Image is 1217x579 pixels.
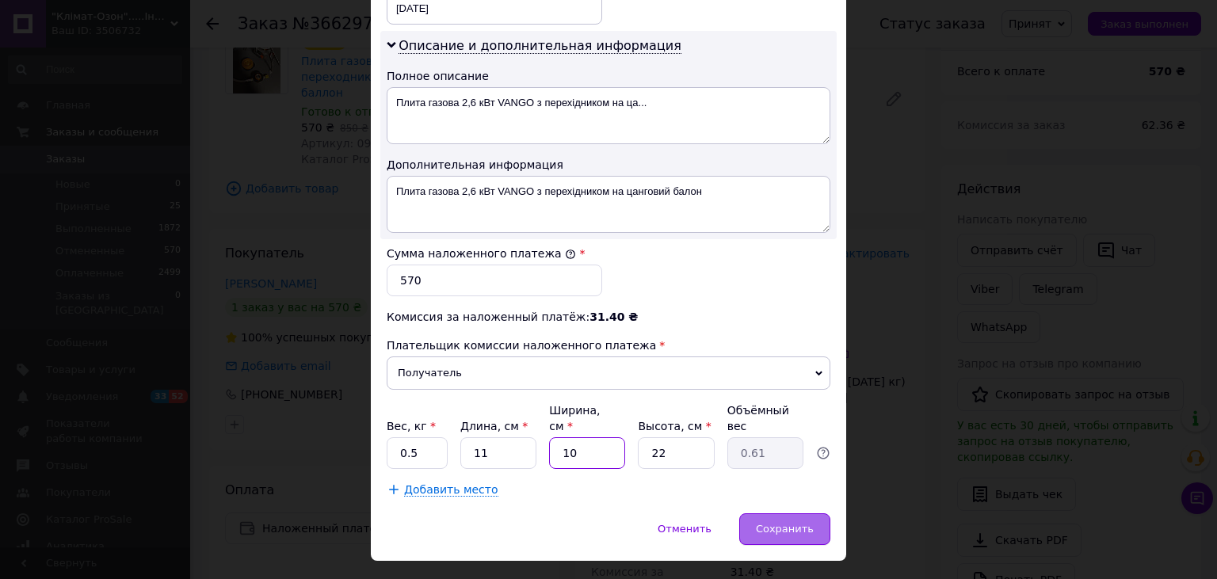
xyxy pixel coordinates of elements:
span: Получатель [387,356,830,390]
label: Сумма наложенного платежа [387,247,576,260]
span: Добавить место [404,483,498,497]
label: Высота, см [638,420,711,432]
div: Полное описание [387,68,830,84]
span: Описание и дополнительная информация [399,38,681,54]
label: Длина, см [460,420,528,432]
label: Ширина, см [549,404,600,432]
div: Дополнительная информация [387,157,830,173]
span: Сохранить [756,523,814,535]
span: Отменить [658,523,712,535]
span: Плательщик комиссии наложенного платежа [387,339,656,352]
textarea: Плита газова 2,6 кВт VANGO з перехідником на ца... [387,87,830,144]
div: Объёмный вес [727,402,803,434]
span: 31.40 ₴ [589,310,638,323]
label: Вес, кг [387,420,436,432]
textarea: Плита газова 2,6 кВт VANGO з перехідником на цанговий балон [387,176,830,233]
div: Комиссия за наложенный платёж: [387,309,830,325]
